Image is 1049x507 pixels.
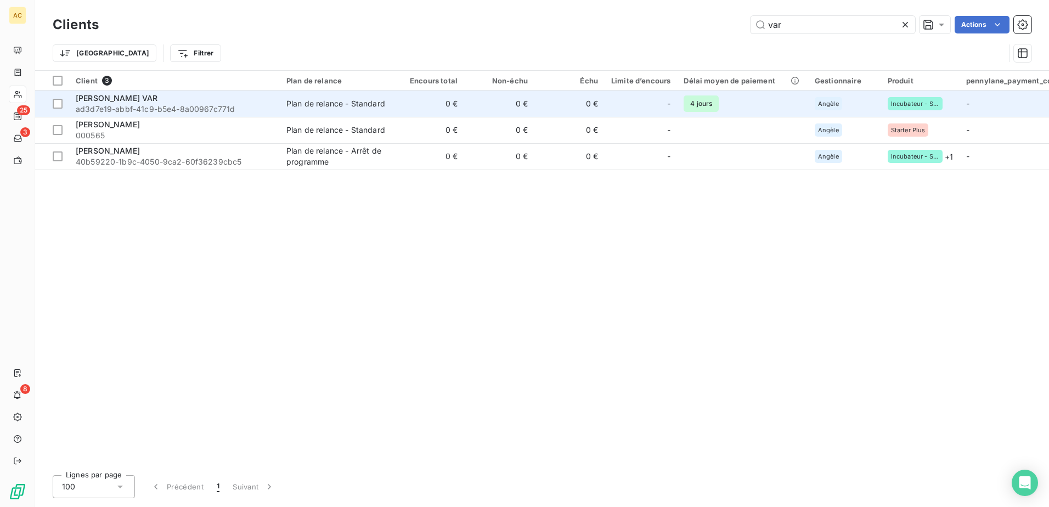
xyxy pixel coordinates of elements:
span: 100 [62,481,75,492]
span: 3 [102,76,112,86]
div: AC [9,7,26,24]
span: - [667,125,670,136]
span: 000565 [76,130,273,141]
span: [PERSON_NAME] [76,146,140,155]
button: Suivant [226,475,281,498]
div: Encours total [401,76,458,85]
div: Gestionnaire [815,76,875,85]
span: Incubateur - Solo [891,153,939,160]
span: - [667,151,670,162]
input: Rechercher [751,16,915,33]
span: + 1 [945,151,953,162]
h3: Clients [53,15,99,35]
button: [GEOGRAPHIC_DATA] [53,44,156,62]
span: Angèle [818,100,839,107]
span: 3 [20,127,30,137]
span: Starter Plus [891,127,926,133]
div: Délai moyen de paiement [684,76,801,85]
button: Filtrer [170,44,221,62]
span: ad3d7e19-abbf-41c9-b5e4-8a00967c771d [76,104,273,115]
span: - [966,99,969,108]
td: 0 € [464,117,534,143]
div: Open Intercom Messenger [1012,470,1038,496]
td: 0 € [534,91,605,117]
img: Logo LeanPay [9,483,26,500]
button: 1 [210,475,226,498]
div: Échu [541,76,598,85]
span: 8 [20,384,30,394]
span: 1 [217,481,219,492]
span: - [966,151,969,161]
span: 25 [17,105,30,115]
span: Incubateur - Solo [891,100,939,107]
td: 0 € [394,143,464,170]
span: [PERSON_NAME] VAR [76,93,158,103]
td: 0 € [534,117,605,143]
td: 0 € [464,143,534,170]
span: Angèle [818,127,839,133]
div: Limite d’encours [611,76,670,85]
button: Actions [955,16,1009,33]
span: - [667,98,670,109]
span: 40b59220-1b9c-4050-9ca2-60f36239cbc5 [76,156,273,167]
span: 4 jours [684,95,719,112]
div: Plan de relance - Arrêt de programme [286,145,387,167]
td: 0 € [394,91,464,117]
div: Non-échu [471,76,528,85]
span: - [966,125,969,134]
button: Précédent [144,475,210,498]
span: Angèle [818,153,839,160]
div: Plan de relance [286,76,387,85]
td: 0 € [464,91,534,117]
td: 0 € [394,117,464,143]
span: [PERSON_NAME] [76,120,140,129]
div: Plan de relance - Standard [286,125,385,136]
span: Client [76,76,98,85]
div: Produit [888,76,953,85]
td: 0 € [534,143,605,170]
div: Plan de relance - Standard [286,98,385,109]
